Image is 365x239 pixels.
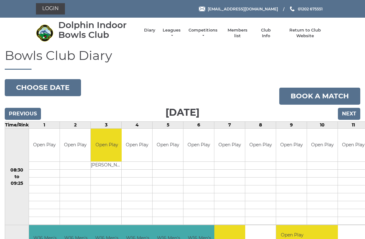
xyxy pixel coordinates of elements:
[199,7,205,11] img: Email
[36,3,65,15] a: Login
[214,129,245,162] td: Open Play
[289,6,323,12] a: Phone us 01202 675551
[257,27,275,39] a: Club Info
[29,129,60,162] td: Open Play
[307,129,338,162] td: Open Play
[298,6,323,11] span: 01202 675551
[91,121,122,128] td: 3
[91,162,123,170] td: [PERSON_NAME]
[162,27,182,39] a: Leagues
[188,27,218,39] a: Competitions
[91,129,123,162] td: Open Play
[279,88,360,105] a: Book a match
[214,121,245,128] td: 7
[5,108,41,120] input: Previous
[208,6,278,11] span: [EMAIL_ADDRESS][DOMAIN_NAME]
[245,129,276,162] td: Open Play
[29,121,60,128] td: 1
[5,79,81,96] button: Choose date
[153,121,183,128] td: 5
[60,129,90,162] td: Open Play
[5,128,29,225] td: 08:30 to 09:25
[276,129,307,162] td: Open Play
[224,27,250,39] a: Members list
[153,129,183,162] td: Open Play
[281,27,329,39] a: Return to Club Website
[290,6,294,11] img: Phone us
[122,121,153,128] td: 4
[5,121,29,128] td: Time/Rink
[199,6,278,12] a: Email [EMAIL_ADDRESS][DOMAIN_NAME]
[245,121,276,128] td: 8
[58,20,138,40] div: Dolphin Indoor Bowls Club
[36,24,53,42] img: Dolphin Indoor Bowls Club
[183,121,214,128] td: 6
[122,129,152,162] td: Open Play
[5,49,360,70] h1: Bowls Club Diary
[276,121,307,128] td: 9
[307,121,338,128] td: 10
[183,129,214,162] td: Open Play
[338,108,360,120] input: Next
[60,121,91,128] td: 2
[144,27,155,33] a: Diary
